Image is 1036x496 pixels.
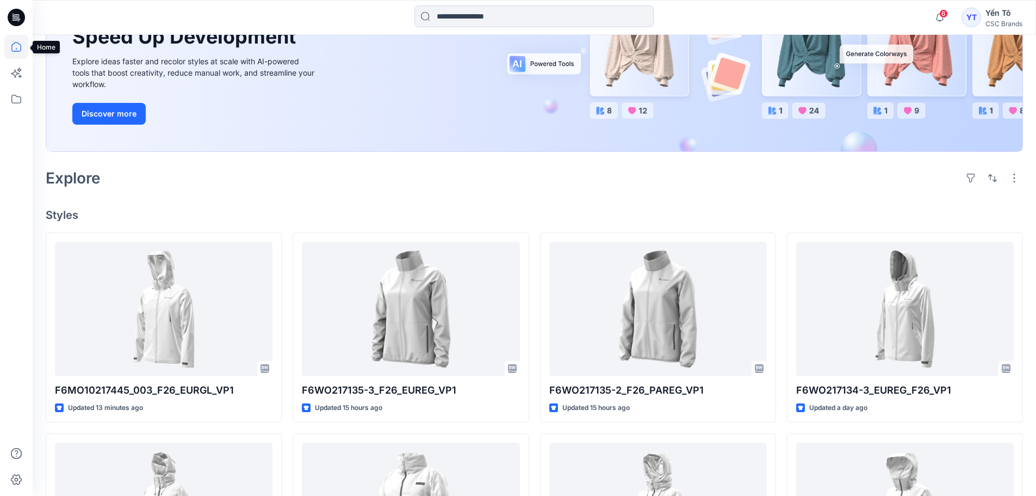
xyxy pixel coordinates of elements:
[796,242,1014,376] a: F6WO217134-3_EUREG_F26_VP1
[72,103,146,125] button: Discover more
[68,402,143,414] p: Updated 13 minutes ago
[46,209,1023,222] h4: Styles
[562,402,630,414] p: Updated 15 hours ago
[302,242,519,376] a: F6WO217135-3_F26_EUREG_VP1
[796,383,1014,398] p: F6WO217134-3_EUREG_F26_VP1
[809,402,867,414] p: Updated a day ago
[985,20,1022,28] div: CSC Brands
[72,103,317,125] a: Discover more
[302,383,519,398] p: F6WO217135-3_F26_EUREG_VP1
[55,242,272,376] a: F6MO10217445_003_F26_EURGL_VP1
[985,7,1022,20] div: Yến Tô
[72,56,317,90] div: Explore ideas faster and recolor styles at scale with AI-powered tools that boost creativity, red...
[961,8,981,27] div: YT
[549,242,767,376] a: F6WO217135-2_F26_PAREG_VP1
[939,9,948,18] span: 6
[315,402,382,414] p: Updated 15 hours ago
[55,383,272,398] p: F6MO10217445_003_F26_EURGL_VP1
[549,383,767,398] p: F6WO217135-2_F26_PAREG_VP1
[46,169,101,187] h2: Explore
